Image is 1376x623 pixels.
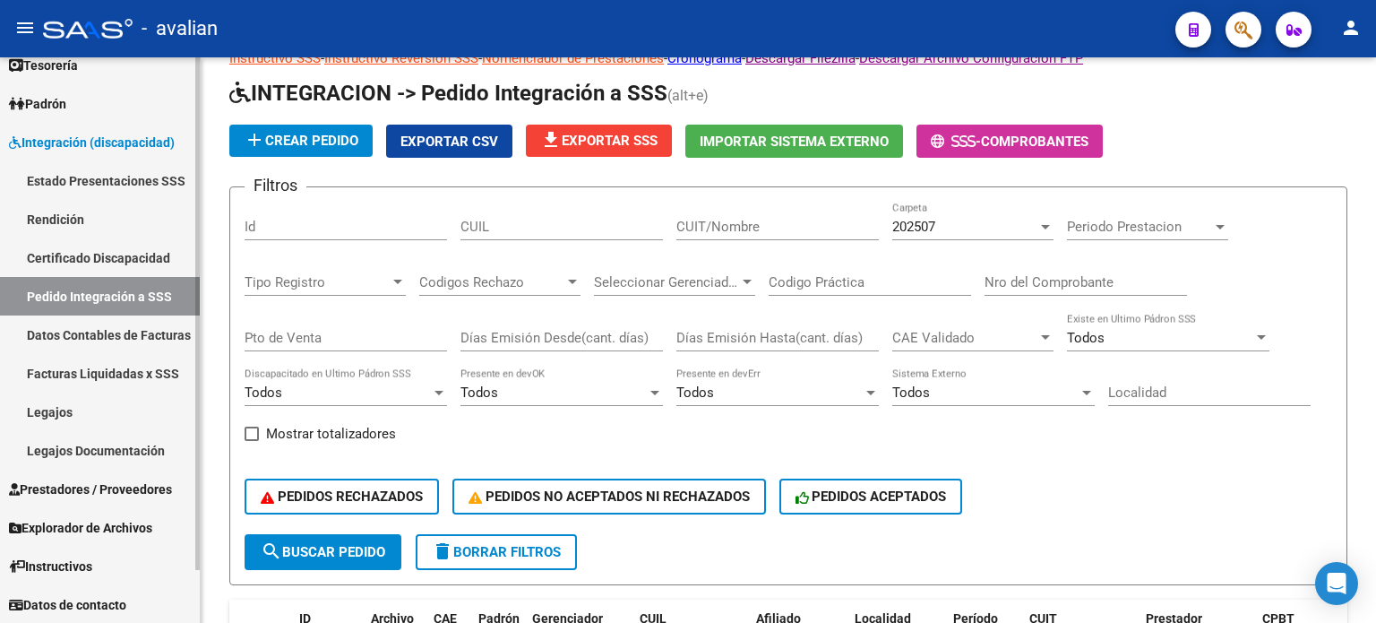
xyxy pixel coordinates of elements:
[1067,219,1212,235] span: Periodo Prestacion
[432,544,561,560] span: Borrar Filtros
[142,9,218,48] span: - avalian
[779,479,963,515] button: PEDIDOS ACEPTADOS
[245,173,306,198] h3: Filtros
[229,125,373,157] button: Crear Pedido
[9,56,78,75] span: Tesorería
[416,534,577,570] button: Borrar Filtros
[245,534,401,570] button: Buscar Pedido
[9,595,126,615] span: Datos de contacto
[859,50,1083,66] a: Descargar Archivo Configuración FTP
[244,133,358,149] span: Crear Pedido
[14,17,36,39] mat-icon: menu
[981,134,1088,150] span: Comprobantes
[419,274,564,290] span: Codigos Rechazo
[795,489,947,505] span: PEDIDOS ACEPTADOS
[892,330,1037,346] span: CAE Validado
[540,129,562,151] mat-icon: file_download
[229,81,667,106] span: INTEGRACION -> Pedido Integración a SSS
[685,125,903,158] button: Importar Sistema Externo
[1067,330,1105,346] span: Todos
[1340,17,1362,39] mat-icon: person
[667,50,742,66] a: Cronograma
[9,557,92,576] span: Instructivos
[245,274,390,290] span: Tipo Registro
[432,541,453,562] mat-icon: delete
[700,134,889,150] span: Importar Sistema Externo
[261,541,282,562] mat-icon: search
[386,125,512,158] button: Exportar CSV
[229,48,1347,68] p: - - - - -
[540,133,658,149] span: Exportar SSS
[261,544,385,560] span: Buscar Pedido
[266,423,396,445] span: Mostrar totalizadores
[676,385,714,401] span: Todos
[244,129,265,151] mat-icon: add
[482,50,664,66] a: Nomenclador de Prestaciones
[916,125,1103,158] button: -Comprobantes
[931,134,981,150] span: -
[400,134,498,150] span: Exportar CSV
[745,50,856,66] a: Descargar Filezilla
[1315,562,1358,605] div: Open Intercom Messenger
[9,133,175,152] span: Integración (discapacidad)
[245,385,282,401] span: Todos
[892,385,930,401] span: Todos
[469,489,750,505] span: PEDIDOS NO ACEPTADOS NI RECHAZADOS
[667,87,709,104] span: (alt+e)
[324,50,478,66] a: Instructivo Reversión SSS
[460,385,498,401] span: Todos
[261,489,423,505] span: PEDIDOS RECHAZADOS
[9,480,172,499] span: Prestadores / Proveedores
[452,479,766,515] button: PEDIDOS NO ACEPTADOS NI RECHAZADOS
[229,50,321,66] a: Instructivo SSS
[526,125,672,157] button: Exportar SSS
[245,479,439,515] button: PEDIDOS RECHAZADOS
[594,274,739,290] span: Seleccionar Gerenciador
[9,94,66,114] span: Padrón
[9,518,152,538] span: Explorador de Archivos
[892,219,935,235] span: 202507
